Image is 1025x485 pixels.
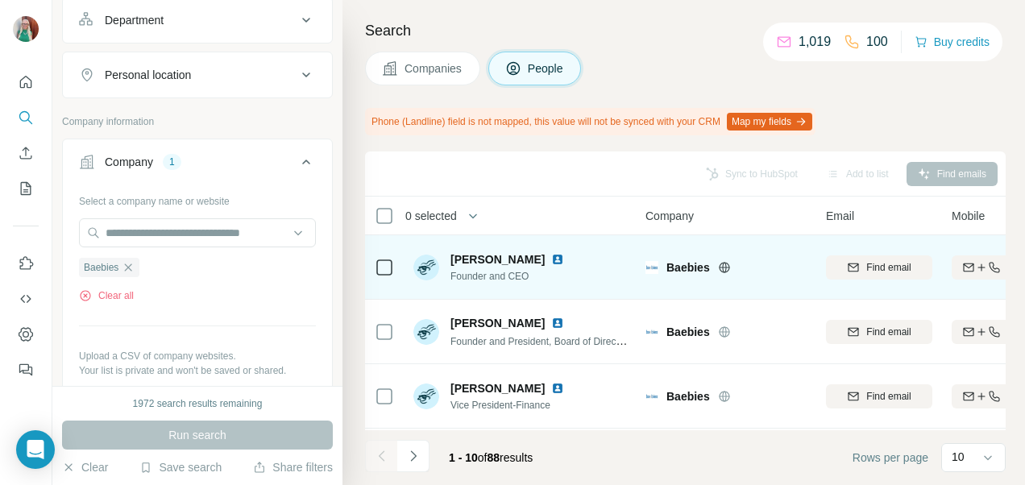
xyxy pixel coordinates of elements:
[666,324,710,340] span: Baebies
[63,143,332,188] button: Company1
[551,253,564,266] img: LinkedIn logo
[13,320,39,349] button: Dashboard
[528,60,565,77] span: People
[645,261,658,274] img: Logo of Baebies
[163,155,181,169] div: 1
[727,113,812,131] button: Map my fields
[551,382,564,395] img: LinkedIn logo
[551,317,564,330] img: LinkedIn logo
[365,108,815,135] div: Phone (Landline) field is not mapped, this value will not be synced with your CRM
[105,154,153,170] div: Company
[488,451,500,464] span: 88
[450,251,545,267] span: [PERSON_NAME]
[826,384,932,408] button: Find email
[826,255,932,280] button: Find email
[449,451,533,464] span: results
[105,67,191,83] div: Personal location
[62,114,333,129] p: Company information
[645,208,694,224] span: Company
[952,208,985,224] span: Mobile
[450,269,571,284] span: Founder and CEO
[952,449,965,465] p: 10
[450,398,571,412] span: Vice President-Finance
[365,19,1006,42] h4: Search
[253,459,333,475] button: Share filters
[84,260,118,275] span: Baebies
[866,32,888,52] p: 100
[79,188,316,209] div: Select a company name or website
[478,451,488,464] span: of
[63,56,332,94] button: Personal location
[413,319,439,345] img: Avatar
[413,383,439,409] img: Avatar
[13,284,39,313] button: Use Surfe API
[133,396,263,411] div: 1972 search results remaining
[16,430,55,469] div: Open Intercom Messenger
[79,363,316,378] p: Your list is private and won't be saved or shared.
[866,325,911,339] span: Find email
[826,208,854,224] span: Email
[13,139,39,168] button: Enrich CSV
[13,16,39,42] img: Avatar
[63,1,332,39] button: Department
[397,440,430,472] button: Navigate to next page
[450,315,545,331] span: [PERSON_NAME]
[79,349,316,363] p: Upload a CSV of company websites.
[13,355,39,384] button: Feedback
[62,459,108,475] button: Clear
[666,259,710,276] span: Baebies
[405,60,463,77] span: Companies
[866,260,911,275] span: Find email
[645,325,658,338] img: Logo of Baebies
[79,288,134,303] button: Clear all
[449,451,478,464] span: 1 - 10
[799,32,831,52] p: 1,019
[645,390,658,403] img: Logo of Baebies
[915,31,990,53] button: Buy credits
[105,12,164,28] div: Department
[13,103,39,132] button: Search
[413,255,439,280] img: Avatar
[13,174,39,203] button: My lists
[13,249,39,278] button: Use Surfe on LinkedIn
[405,208,457,224] span: 0 selected
[666,388,710,404] span: Baebies
[853,450,928,466] span: Rows per page
[13,68,39,97] button: Quick start
[866,389,911,404] span: Find email
[450,380,545,396] span: [PERSON_NAME]
[826,320,932,344] button: Find email
[139,459,222,475] button: Save search
[450,334,632,347] span: Founder and President, Board of Directors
